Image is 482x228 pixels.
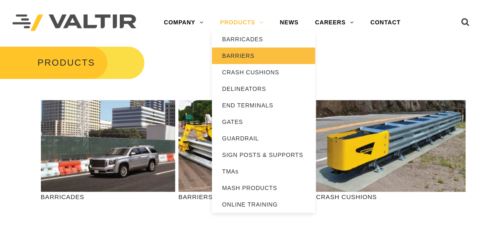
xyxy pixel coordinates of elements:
p: BARRICADES [41,192,166,202]
a: TMAs [212,163,315,180]
img: Valtir [12,14,136,31]
a: NEWS [271,14,306,31]
p: BARRIERS [178,192,304,202]
a: BARRICADES [212,31,315,47]
a: PRODUCTS [212,14,272,31]
a: CRASH CUSHIONS [212,64,315,81]
a: END TERMINALS [212,97,315,114]
a: DELINEATORS [212,81,315,97]
a: GATES [212,114,315,130]
a: GUARDRAIL [212,130,315,147]
a: ONLINE TRAINING [212,196,315,213]
a: SIGN POSTS & SUPPORTS [212,147,315,163]
a: BARRIERS [212,47,315,64]
a: CAREERS [307,14,362,31]
a: MASH PRODUCTS [212,180,315,196]
a: COMPANY [156,14,212,31]
p: CRASH CUSHIONS [316,192,441,202]
a: CONTACT [362,14,409,31]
